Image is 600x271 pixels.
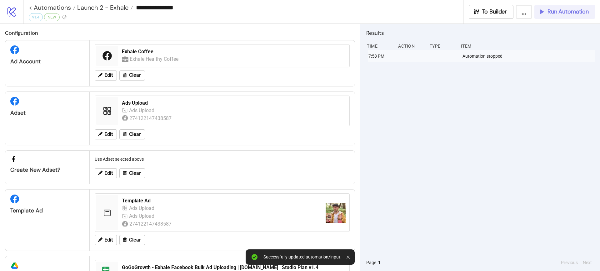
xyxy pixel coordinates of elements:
span: Clear [129,237,141,243]
button: Clear [119,168,145,178]
button: ... [516,5,532,19]
div: 7:58 PM [368,50,395,62]
button: Clear [119,70,145,81]
button: Edit [95,70,117,81]
span: Edit [104,170,113,176]
span: Clear [129,72,141,78]
span: Edit [104,72,113,78]
div: Exhale Healthy Coffee [130,55,179,63]
button: 1 [376,259,382,266]
span: Launch 2 - Exhale [76,3,128,12]
div: Use Adset selected above [92,153,352,165]
button: Clear [119,129,145,139]
h2: Results [366,29,595,37]
div: Time [366,40,393,52]
span: Page [366,259,376,266]
a: Launch 2 - Exhale [76,4,133,11]
div: Ads Upload [129,212,156,220]
div: NEW [44,13,60,21]
span: Edit [104,132,113,137]
button: Run Automation [534,5,595,19]
button: To Builder [469,5,514,19]
span: Clear [129,170,141,176]
span: Run Automation [547,8,589,15]
div: Adset [10,109,84,117]
div: Ad Account [10,58,84,65]
div: Template Ad [10,207,84,214]
button: Clear [119,235,145,245]
div: Action [397,40,424,52]
div: v1.4 [29,13,43,21]
div: Ads Upload [129,204,156,212]
img: https://scontent-fra3-1.xx.fbcdn.net/v/t15.13418-10/428198484_231967310001222_8113646704397009808... [326,203,346,223]
div: 274122147438587 [129,220,173,228]
span: To Builder [482,8,507,15]
div: Type [429,40,456,52]
div: Create new adset? [10,166,84,174]
button: Edit [95,168,117,178]
div: Successfully updated automation/input. [263,254,342,260]
button: Next [581,259,594,266]
span: Edit [104,237,113,243]
div: Automation stopped [462,50,597,62]
div: Ads Upload [122,100,346,107]
div: 274122147438587 [129,114,173,122]
button: Previous [559,259,580,266]
button: Edit [95,129,117,139]
span: Clear [129,132,141,137]
a: < Automations [29,4,76,11]
div: Template Ad [122,197,321,204]
h2: Configuration [5,29,355,37]
div: Exhale Coffee [122,48,346,55]
div: GoGoGrowth - Exhale Facebook Bulk Ad Uploading | [DOMAIN_NAME] | Studio Plan v1.4 [122,264,346,271]
div: Item [460,40,595,52]
div: Ads Upload [129,107,156,114]
button: Edit [95,235,117,245]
